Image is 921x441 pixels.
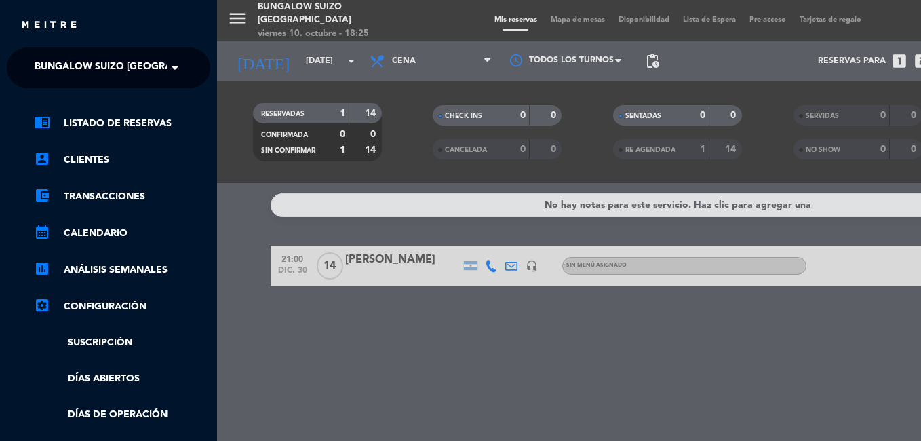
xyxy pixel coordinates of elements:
[34,297,50,313] i: settings_applications
[34,225,210,242] a: calendar_monthCalendario
[34,371,210,387] a: Días abiertos
[34,115,210,132] a: chrome_reader_modeListado de Reservas
[34,407,210,423] a: Días de Operación
[34,151,50,167] i: account_box
[34,189,210,205] a: account_balance_walletTransacciones
[34,261,50,277] i: assessment
[34,335,210,351] a: Suscripción
[34,187,50,204] i: account_balance_wallet
[34,114,50,130] i: chrome_reader_mode
[34,299,210,315] a: Configuración
[34,262,210,278] a: assessmentANÁLISIS SEMANALES
[34,152,210,168] a: account_boxClientes
[34,224,50,240] i: calendar_month
[35,54,227,82] span: Bungalow Suizo [GEOGRAPHIC_DATA]
[20,20,78,31] img: MEITRE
